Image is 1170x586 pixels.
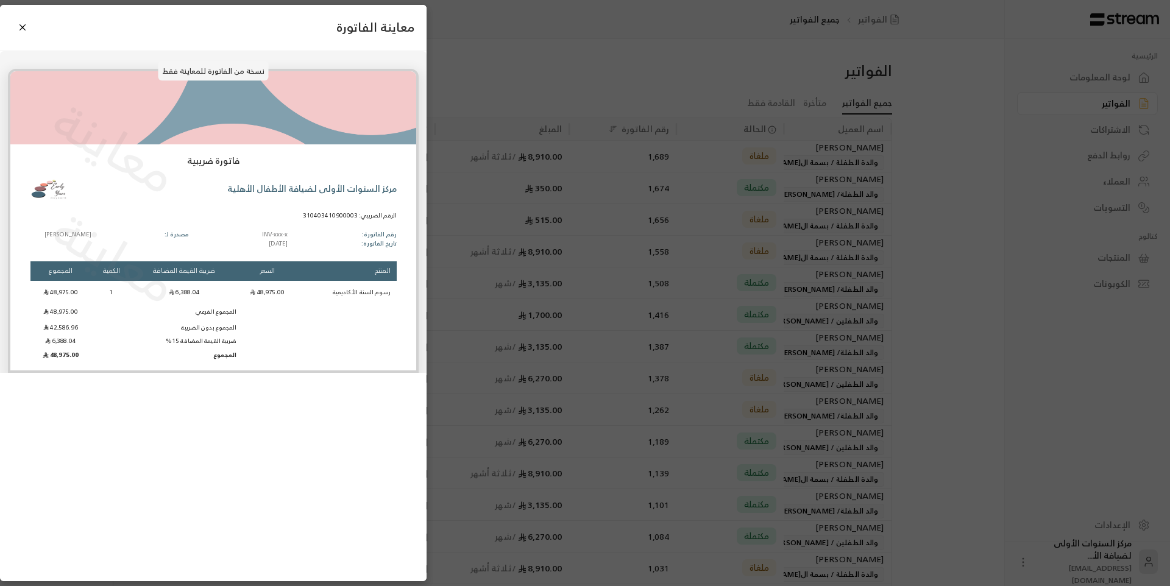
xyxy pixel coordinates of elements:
[30,348,91,361] td: 48,975.00
[30,282,91,302] td: 48,975.00
[30,304,91,320] td: 48,975.00
[30,261,91,281] th: المجموع
[165,230,189,239] p: مصدرة لـ:
[132,282,236,302] td: 6,388.04
[91,348,237,361] td: المجموع
[237,282,298,302] td: 48,975.00
[91,335,237,347] td: ضريبة القيمة المضافة 15%
[336,18,414,37] span: معاينة الفاتورة
[91,304,237,320] td: المجموع الفرعي
[30,230,91,239] p: [PERSON_NAME]
[91,322,237,334] td: المجموع بدون الضريبة
[361,239,397,249] p: تاريخ الفاتورة:
[30,322,91,334] td: 42,586.96
[262,239,288,249] p: [DATE]
[298,261,397,281] th: المنتج
[40,193,190,322] p: معاينة
[30,211,397,221] p: الرقم الضريبي: 310403410900003
[237,261,298,281] th: السعر
[40,83,190,211] p: معاينة
[30,171,67,208] img: Logo
[158,61,269,80] p: نسخة من الفاتورة للمعاينة فقط
[12,17,34,38] button: Close
[30,335,91,347] td: 6,388.04
[262,230,288,239] p: INV-xxx-x
[30,154,397,167] p: فاتورة ضريبية
[227,183,397,196] p: مركز السنوات الأولى لضيافة الأطفال الأهلية
[132,261,236,281] th: ضريبة القيمة المضافة
[30,260,397,362] table: Products
[298,282,397,302] td: رسوم السنة الأكاديمية
[10,71,416,144] img: image%20%286%29_zyozz.png
[361,230,397,239] p: رقم الفاتورة:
